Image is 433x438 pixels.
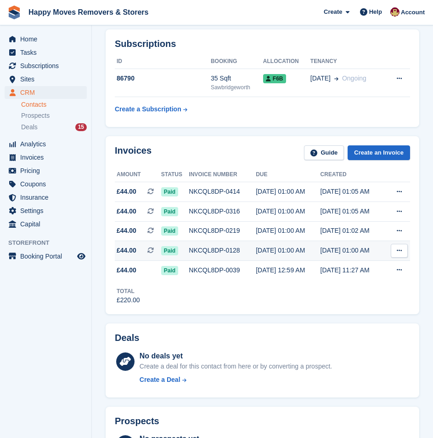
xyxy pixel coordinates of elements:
[115,145,152,161] h2: Invoices
[115,167,161,182] th: Amount
[256,265,320,275] div: [DATE] 12:59 AM
[21,111,50,120] span: Prospects
[5,250,87,263] a: menu
[20,250,75,263] span: Booking Portal
[161,266,178,275] span: Paid
[25,5,152,20] a: Happy Moves Removers & Storers
[21,122,87,132] a: Deals 15
[20,164,75,177] span: Pricing
[211,54,263,69] th: Booking
[5,151,87,164] a: menu
[161,226,178,236] span: Paid
[20,59,75,72] span: Subscriptions
[211,83,263,92] div: Sawbridgeworth
[140,362,332,371] div: Create a deal for this contact from here or by converting a prospect.
[321,167,385,182] th: Created
[263,54,310,69] th: Allocation
[189,207,256,216] div: NKCQL8DP-0316
[140,375,332,385] a: Create a Deal
[20,151,75,164] span: Invoices
[115,104,181,114] div: Create a Subscription
[161,187,178,196] span: Paid
[7,6,21,19] img: stora-icon-8386f47178a22dfd0bd8f6a31ec36ba5ce8667c1dd55bd0f319d3a0aa187defe.svg
[117,187,136,196] span: £44.00
[161,167,189,182] th: Status
[256,226,320,236] div: [DATE] 01:00 AM
[161,246,178,255] span: Paid
[21,111,87,121] a: Prospects
[115,39,410,49] h2: Subscriptions
[324,7,342,17] span: Create
[5,164,87,177] a: menu
[304,145,344,161] a: Guide
[321,265,385,275] div: [DATE] 11:27 AM
[263,74,286,83] span: F6B
[20,218,75,231] span: Capital
[76,251,87,262] a: Preview store
[20,138,75,150] span: Analytics
[310,54,385,69] th: Tenancy
[5,138,87,150] a: menu
[117,246,136,255] span: £44.00
[20,73,75,86] span: Sites
[189,226,256,236] div: NKCQL8DP-0219
[20,46,75,59] span: Tasks
[321,246,385,255] div: [DATE] 01:00 AM
[20,204,75,217] span: Settings
[117,265,136,275] span: £44.00
[140,351,332,362] div: No deals yet
[5,46,87,59] a: menu
[256,246,320,255] div: [DATE] 01:00 AM
[5,33,87,46] a: menu
[115,101,187,118] a: Create a Subscription
[369,7,382,17] span: Help
[117,226,136,236] span: £44.00
[348,145,410,161] a: Create an Invoice
[189,265,256,275] div: NKCQL8DP-0039
[211,74,263,83] div: 35 Sqft
[20,86,75,99] span: CRM
[321,226,385,236] div: [DATE] 01:02 AM
[20,33,75,46] span: Home
[342,75,366,82] span: Ongoing
[5,178,87,190] a: menu
[117,287,140,295] div: Total
[189,246,256,255] div: NKCQL8DP-0128
[21,123,38,132] span: Deals
[256,207,320,216] div: [DATE] 01:00 AM
[390,7,399,17] img: Steven Fry
[256,187,320,196] div: [DATE] 01:00 AM
[5,204,87,217] a: menu
[401,8,425,17] span: Account
[8,238,91,248] span: Storefront
[140,375,180,385] div: Create a Deal
[256,167,320,182] th: Due
[115,54,211,69] th: ID
[20,191,75,204] span: Insurance
[189,187,256,196] div: NKCQL8DP-0414
[20,178,75,190] span: Coupons
[115,74,211,83] div: 86790
[117,207,136,216] span: £44.00
[21,100,87,109] a: Contacts
[115,333,139,343] h2: Deals
[321,187,385,196] div: [DATE] 01:05 AM
[117,295,140,305] div: £220.00
[75,123,87,131] div: 15
[321,207,385,216] div: [DATE] 01:05 AM
[5,73,87,86] a: menu
[5,191,87,204] a: menu
[5,59,87,72] a: menu
[115,416,159,426] h2: Prospects
[161,207,178,216] span: Paid
[310,74,331,83] span: [DATE]
[189,167,256,182] th: Invoice number
[5,218,87,231] a: menu
[5,86,87,99] a: menu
